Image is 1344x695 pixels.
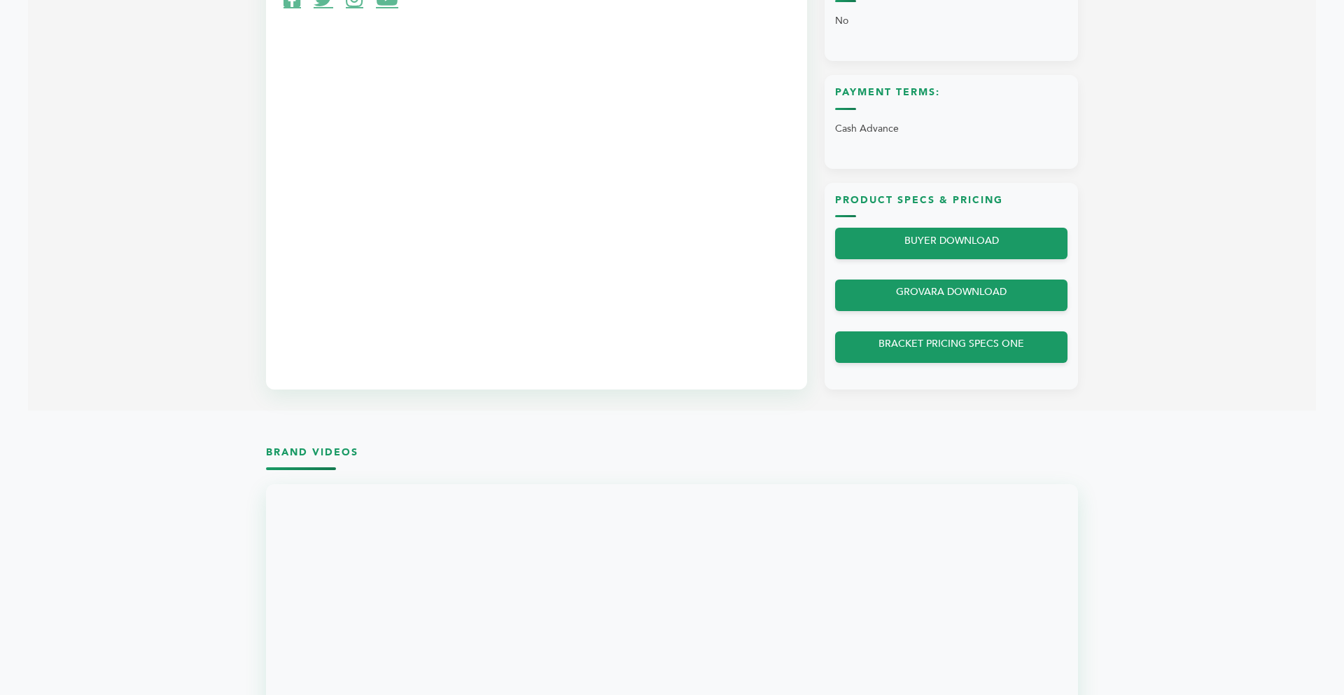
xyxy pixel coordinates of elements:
a: BRACKET PRICING SPECS ONE [835,331,1067,363]
h3: Product Specs & Pricing [835,193,1067,218]
h3: Payment Terms: [835,85,1067,110]
a: GROVARA DOWNLOAD [835,280,1067,311]
h3: Brand Videos [266,446,1078,470]
p: No [835,9,1067,33]
p: Cash Advance [835,117,1067,141]
a: BUYER DOWNLOAD [835,228,1067,259]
